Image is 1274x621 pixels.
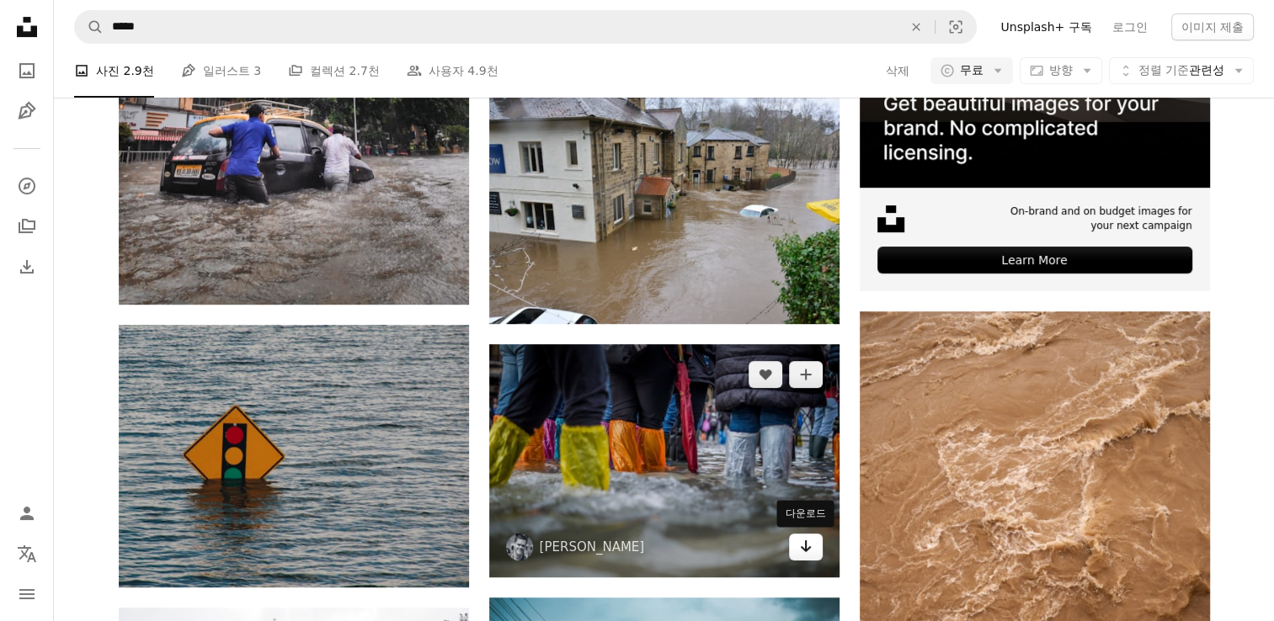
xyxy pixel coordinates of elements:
button: 컬렉션에 추가 [789,361,823,388]
a: 신호등 표지판 수중 [119,448,469,464]
a: 로그인 [1102,13,1158,40]
a: 사진 [10,54,44,88]
a: 로그인 / 가입 [10,496,44,530]
button: 좋아요 [749,361,782,388]
button: 메뉴 [10,577,44,611]
span: 2.7천 [349,61,380,80]
a: 낮에는 강 옆에 있는 갈색과 흰색 콘크리트 주택 [489,199,840,215]
span: 무료 [960,62,983,79]
form: 사이트 전체에서 이미지 찾기 [74,10,977,44]
button: Unsplash 검색 [75,11,104,43]
span: 정렬 기준 [1138,63,1189,77]
a: 다운로드 [789,533,823,560]
a: 컬렉션 [10,210,44,243]
button: 삭제 [885,57,910,84]
img: 신호등 표지판 수중 [119,325,469,587]
span: 3 [253,61,261,80]
a: Unsplash+ 구독 [990,13,1101,40]
button: 삭제 [898,11,935,43]
a: 일러스트 3 [181,44,261,98]
div: 다운로드 [776,500,834,527]
div: Learn More [877,247,1192,273]
img: 낮에는 강 옆에 있는 갈색과 흰색 콘크리트 주택 [489,91,840,324]
a: 사용자 4.9천 [407,44,498,98]
a: 일러스트 [10,94,44,128]
img: 부츠를 신고 있는 사람들 [489,344,840,577]
button: 무료 [930,57,1013,84]
button: 언어 [10,537,44,571]
span: 4.9천 [467,61,498,80]
span: 관련성 [1138,62,1224,79]
span: 방향 [1049,63,1073,77]
img: Jonathan Ford의 프로필로 이동 [506,533,533,560]
button: 방향 [1020,57,1102,84]
a: 부츠를 신고 있는 사람들 [489,453,840,468]
span: On-brand and on budget images for your next campaign [999,204,1192,233]
a: 다운로드 내역 [10,250,44,284]
button: 시각적 검색 [936,11,976,43]
img: file-1631678316303-ed18b8b5cb9cimage [877,205,904,232]
button: 정렬 기준관련성 [1109,57,1254,84]
button: 이미지 제출 [1171,13,1254,40]
a: 흰색과 갈색 바다 파도 [860,565,1210,581]
a: 컬렉션 2.7천 [288,44,380,98]
a: [PERSON_NAME] [540,539,645,555]
a: 탐색 [10,169,44,203]
a: 홈 — Unsplash [10,10,44,47]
